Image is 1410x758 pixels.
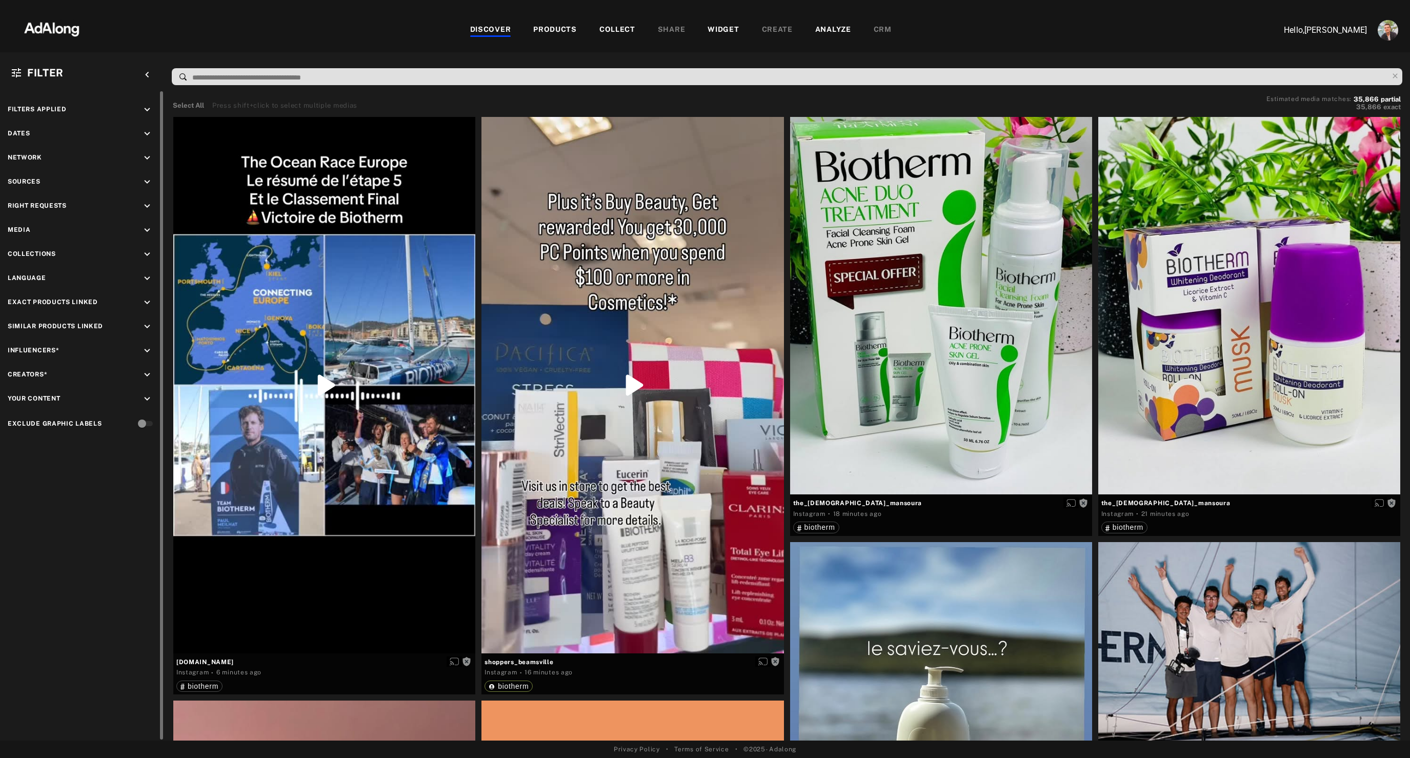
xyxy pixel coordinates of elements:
[142,152,153,164] i: keyboard_arrow_down
[1354,97,1401,102] button: 35,866partial
[8,323,103,330] span: Similar Products Linked
[142,201,153,212] i: keyboard_arrow_down
[142,297,153,308] i: keyboard_arrow_down
[142,273,153,284] i: keyboard_arrow_down
[874,24,892,36] div: CRM
[1264,24,1367,36] p: Hello, [PERSON_NAME]
[833,510,882,517] time: 2025-09-15T14:42:39.000Z
[771,658,780,665] span: Rights not requested
[708,24,739,36] div: WIDGET
[8,226,31,233] span: Media
[793,509,825,518] div: Instagram
[8,202,67,209] span: Right Requests
[180,683,218,690] div: biotherm
[1354,95,1379,103] span: 35,866
[8,106,67,113] span: Filters applied
[8,347,59,354] span: Influencers*
[1079,499,1088,506] span: Rights not requested
[755,656,771,667] button: Enable diffusion on this media
[1266,95,1352,103] span: Estimated media matches:
[485,657,780,667] span: shoppers_beamsville
[498,682,529,690] span: biotherm
[599,24,635,36] div: COLLECT
[666,745,669,754] span: •
[142,104,153,115] i: keyboard_arrow_down
[1063,497,1079,508] button: Enable diffusion on this media
[1266,102,1401,112] button: 35,866exact
[470,24,511,36] div: DISCOVER
[815,24,851,36] div: ANALYZE
[489,683,529,690] div: biotherm
[1356,103,1381,111] span: 35,866
[173,101,204,111] button: Select All
[804,523,835,531] span: biotherm
[142,176,153,188] i: keyboard_arrow_down
[1387,499,1396,506] span: Rights not requested
[176,657,472,667] span: [DOMAIN_NAME]
[142,249,153,260] i: keyboard_arrow_down
[176,668,209,677] div: Instagram
[1141,510,1190,517] time: 2025-09-15T14:39:36.000Z
[828,510,831,518] span: ·
[8,250,56,257] span: Collections
[8,154,42,161] span: Network
[1113,523,1143,531] span: biotherm
[462,658,471,665] span: Rights not requested
[27,67,64,79] span: Filter
[216,669,261,676] time: 2025-09-15T14:55:18.000Z
[762,24,793,36] div: CREATE
[1105,524,1143,531] div: biotherm
[1101,498,1397,508] span: the_[DEMOGRAPHIC_DATA]_mansoura
[743,745,796,754] span: © 2025 - Adalong
[8,419,102,428] div: Exclude Graphic Labels
[658,24,686,36] div: SHARE
[1359,709,1410,758] iframe: Chat Widget
[520,669,522,677] span: ·
[614,745,660,754] a: Privacy Policy
[142,225,153,236] i: keyboard_arrow_down
[142,128,153,139] i: keyboard_arrow_down
[8,130,30,137] span: Dates
[8,371,47,378] span: Creators*
[211,669,214,677] span: ·
[188,682,218,690] span: biotherm
[533,24,577,36] div: PRODUCTS
[525,669,573,676] time: 2025-09-15T14:44:45.000Z
[142,69,153,81] i: keyboard_arrow_left
[674,745,729,754] a: Terms of Service
[485,668,517,677] div: Instagram
[142,345,153,356] i: keyboard_arrow_down
[793,498,1089,508] span: the_[DEMOGRAPHIC_DATA]_mansoura
[735,745,738,754] span: •
[1372,497,1387,508] button: Enable diffusion on this media
[1378,20,1398,41] img: ACg8ocLjEk1irI4XXb49MzUGwa4F_C3PpCyg-3CPbiuLEZrYEA=s96-c
[142,369,153,381] i: keyboard_arrow_down
[797,524,835,531] div: biotherm
[8,178,41,185] span: Sources
[1136,510,1139,518] span: ·
[142,393,153,405] i: keyboard_arrow_down
[1375,17,1401,43] button: Account settings
[8,274,46,282] span: Language
[142,321,153,332] i: keyboard_arrow_down
[1101,509,1134,518] div: Instagram
[447,656,462,667] button: Enable diffusion on this media
[212,101,357,111] div: Press shift+click to select multiple medias
[7,13,97,44] img: 63233d7d88ed69de3c212112c67096b6.png
[8,395,60,402] span: Your Content
[8,298,98,306] span: Exact Products Linked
